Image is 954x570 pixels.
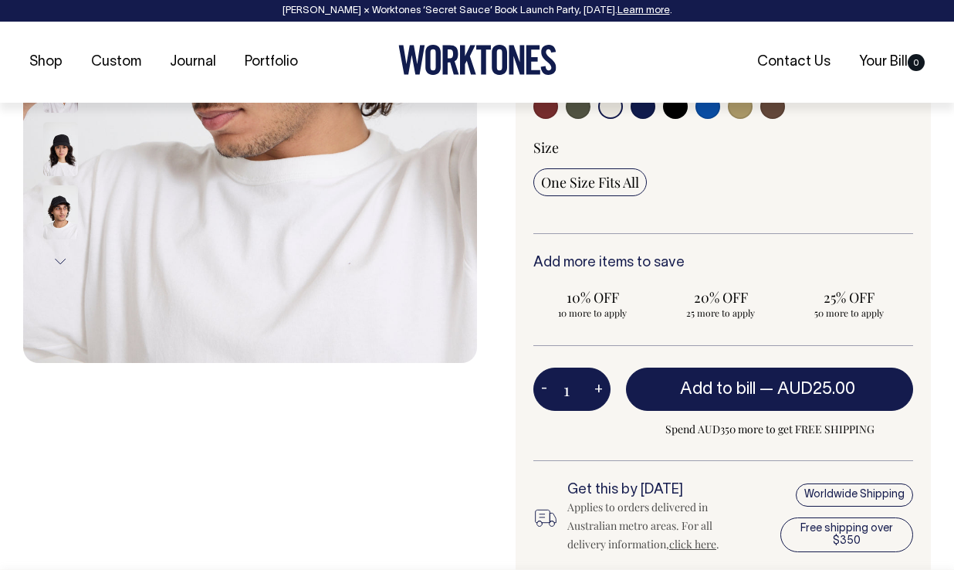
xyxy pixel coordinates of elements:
input: 25% OFF 50 more to apply [790,283,908,324]
span: 20% OFF [669,288,773,307]
span: Add to bill [680,382,756,397]
h6: Add more items to save [533,256,913,271]
div: Applies to orders delivered in Australian metro areas. For all delivery information, . [567,498,740,554]
button: + [587,374,611,405]
span: 0 [908,54,925,71]
a: Shop [23,49,69,75]
h6: Get this by [DATE] [567,483,740,498]
span: AUD25.00 [777,382,855,397]
button: Add to bill —AUD25.00 [626,368,913,411]
span: 50 more to apply [797,307,901,319]
span: — [759,382,859,397]
a: Learn more [617,6,670,15]
span: 25% OFF [797,288,901,307]
div: Size [533,138,913,157]
a: Your Bill0 [853,49,931,75]
input: 20% OFF 25 more to apply [661,283,780,324]
a: Portfolio [238,49,304,75]
input: One Size Fits All [533,168,647,196]
span: 25 more to apply [669,307,773,319]
a: Contact Us [751,49,837,75]
input: 10% OFF 10 more to apply [533,283,652,324]
button: Next [49,244,72,279]
img: black [43,185,78,239]
span: Spend AUD350 more to get FREE SHIPPING [626,420,913,439]
span: 10% OFF [541,288,644,307]
div: [PERSON_NAME] × Worktones ‘Secret Sauce’ Book Launch Party, [DATE]. . [15,5,939,16]
a: Journal [164,49,222,75]
span: 10 more to apply [541,307,644,319]
a: click here [669,537,716,551]
button: - [533,374,555,405]
span: One Size Fits All [541,173,639,192]
a: Custom [85,49,147,75]
img: black [43,122,78,176]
